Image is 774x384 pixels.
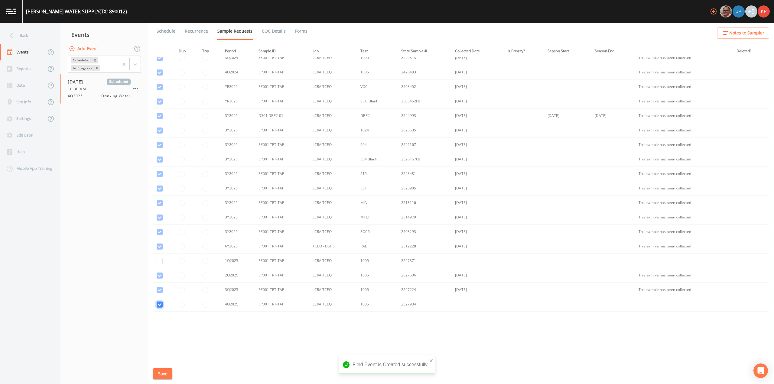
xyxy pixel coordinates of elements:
img: e2d790fa78825a4bb76dcb6ab311d44c [720,5,732,18]
td: 3Y2025 [221,108,255,123]
span: Scheduled [107,79,131,85]
td: 4Q2024 [221,65,255,79]
td: 3Y2025 [221,181,255,195]
span: [DATE] [68,79,87,85]
td: EP001 TRT-TAP [255,79,309,94]
td: 2527224 [398,282,451,297]
td: This sample has been collected [635,65,733,79]
div: +5 [745,5,757,18]
td: LCRA TCEQ [309,123,357,137]
td: LCRA TCEQ [309,79,357,94]
td: 3Y2025 [221,137,255,152]
td: YR2025 [221,79,255,94]
td: This sample has been collected [635,268,733,282]
th: Season Start [544,45,591,58]
td: 531 [357,181,397,195]
td: LCRA TCEQ [309,65,357,79]
td: LCRA TCEQ [309,94,357,108]
div: [PERSON_NAME] WATER SUPPLY (TX1890012) [26,8,127,15]
div: Field Event is Created successfully. [339,355,435,374]
td: 1005 [357,253,397,268]
div: Scheduled [71,57,92,63]
td: [DATE] [451,195,504,210]
td: 2518116 [398,195,451,210]
td: DBP2 [357,108,397,123]
td: LCRA TCEQ [309,137,357,152]
td: EP001 TRT-TAP [255,152,309,166]
td: 3Y2025 [221,210,255,224]
a: Sample Requests [216,23,253,40]
td: This sample has been collected [635,166,733,181]
td: LCRA TCEQ [309,195,357,210]
td: [DATE] [451,282,504,297]
td: 2526167FB [398,152,451,166]
td: 3Y2025 [221,152,255,166]
a: COC Details [261,23,287,40]
span: Notes to Sampler [729,29,764,37]
td: LCRA TCEQ [309,282,357,297]
td: 2523481 [398,166,451,181]
td: LCRA TCEQ [309,108,357,123]
td: LCRA TCEQ [309,152,357,166]
td: 3Y2025 [221,195,255,210]
td: [DATE] [451,152,504,166]
td: LCRA TCEQ [309,297,357,311]
a: Schedule [156,23,176,40]
td: 2426483 [398,65,451,79]
td: EP001 TRT-TAP [255,282,309,297]
td: EP001 TRT-TAP [255,210,309,224]
td: 515 [357,166,397,181]
td: YR2025 [221,94,255,108]
td: EP001 TRT-TAP [255,297,309,311]
td: MTL1 [357,210,397,224]
td: 504 [357,137,397,152]
td: TCEQ - DSHS [309,239,357,253]
td: LCRA TCEQ [309,50,357,65]
td: 6Y2025 [221,239,255,253]
td: EP001 TRT-TAP [255,65,309,79]
td: LCRA TCEQ [309,268,357,282]
td: 2512228 [398,239,451,253]
td: SOC5 [357,224,397,239]
td: 3Y2025 [221,224,255,239]
img: bfb79f8bb3f9c089c8282ca9eb011383 [758,5,770,18]
td: LCRA TCEQ [309,253,357,268]
td: EP001 TRT-TAP [255,123,309,137]
div: Mike Franklin [720,5,732,18]
td: [DATE] [451,50,504,65]
td: 2526167 [398,137,451,152]
th: Season End [591,45,635,58]
td: 2426313 [398,50,451,65]
td: 2508293 [398,224,451,239]
td: 2514979 [398,210,451,224]
td: This sample has been collected [635,137,733,152]
td: EP001 TRT-TAP [255,166,309,181]
div: Remove Scheduled [92,57,98,63]
td: 1005 [357,50,397,65]
td: 1005 [357,297,397,311]
td: 2528535 [398,123,451,137]
th: Period [221,45,255,58]
td: 3Q2024 [221,50,255,65]
td: This sample has been collected [635,210,733,224]
td: [DATE] [591,108,635,123]
img: logo [6,8,16,14]
td: [DATE] [451,268,504,282]
td: 3Y2025 [221,166,255,181]
td: 1005 [357,282,397,297]
td: LCRA TCEQ [309,181,357,195]
td: 2527371 [398,253,451,268]
td: LCRA TCEQ [309,210,357,224]
th: Is Priority? [504,45,544,58]
td: 504 Blank [357,152,397,166]
td: 2520985 [398,181,451,195]
img: 41241ef155101aa6d92a04480b0d0000 [733,5,745,18]
td: LCRA TCEQ [309,166,357,181]
th: Lab [309,45,357,58]
td: This sample has been collected [635,282,733,297]
div: Joshua gere Paul [732,5,745,18]
td: This sample has been collected [635,195,733,210]
td: 2527934 [398,297,451,311]
td: EP001 TRT-TAP [255,224,309,239]
td: 1Q2025 [221,253,255,268]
